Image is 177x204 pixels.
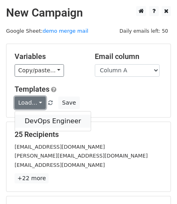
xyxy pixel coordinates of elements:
[15,52,83,61] h5: Variables
[95,52,163,61] h5: Email column
[136,165,177,204] iframe: Chat Widget
[117,28,171,34] a: Daily emails left: 50
[15,153,148,159] small: [PERSON_NAME][EMAIL_ADDRESS][DOMAIN_NAME]
[15,144,105,150] small: [EMAIL_ADDRESS][DOMAIN_NAME]
[15,115,91,128] a: DevOps Engineer
[117,27,171,36] span: Daily emails left: 50
[15,173,49,183] a: +22 more
[15,97,46,109] a: Load...
[15,85,49,93] a: Templates
[15,162,105,168] small: [EMAIL_ADDRESS][DOMAIN_NAME]
[15,64,64,77] a: Copy/paste...
[6,28,88,34] small: Google Sheet:
[43,28,88,34] a: demo merge mail
[15,130,162,139] h5: 25 Recipients
[58,97,79,109] button: Save
[6,6,171,20] h2: New Campaign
